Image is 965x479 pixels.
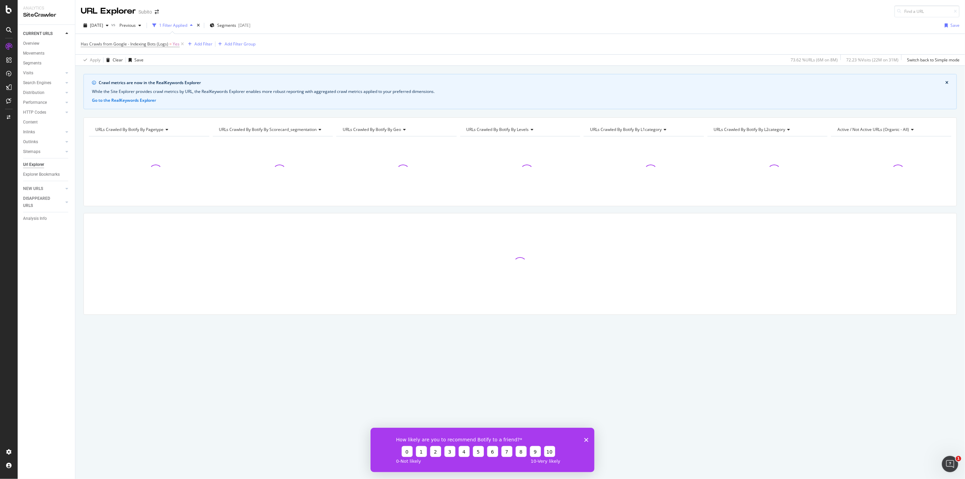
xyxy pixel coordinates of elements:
a: Inlinks [23,129,63,136]
div: Inlinks [23,129,35,136]
span: 2025 Oct. 10th [90,22,103,28]
a: CURRENT URLS [23,30,63,37]
span: Active / Not Active URLs (organic - all) [837,127,909,132]
button: [DATE] [81,20,111,31]
button: Save [942,20,960,31]
div: Add Filter [194,41,212,47]
div: info banner [83,74,957,109]
span: = [169,41,172,47]
button: Go to the RealKeywords Explorer [92,97,156,103]
button: 1 Filter Applied [150,20,195,31]
div: HTTP Codes [23,109,46,116]
h4: URLs Crawled By Botify By levels [465,124,574,135]
div: 1 Filter Applied [159,22,187,28]
button: Add Filter Group [215,40,256,48]
span: URLs Crawled By Botify By l2category [714,127,786,132]
span: URLs Crawled By Botify By geo [343,127,401,132]
span: Previous [117,22,136,28]
div: 72.23 % Visits ( 22M on 31M ) [846,57,898,63]
div: Distribution [23,89,44,96]
div: SiteCrawler [23,11,70,19]
div: Sitemaps [23,148,40,155]
div: Analytics [23,5,70,11]
a: Outlinks [23,138,63,146]
div: While the Site Explorer provides crawl metrics by URL, the RealKeywords Explorer enables more rob... [92,89,948,95]
div: Movements [23,50,44,57]
a: Explorer Bookmarks [23,171,70,178]
div: Save [134,57,144,63]
span: Segments [217,22,236,28]
h4: URLs Crawled By Botify By scorecard_segmentation [218,124,327,135]
a: Segments [23,60,70,67]
div: 73.62 % URLs ( 6M on 8M ) [791,57,838,63]
div: Add Filter Group [225,41,256,47]
a: NEW URLS [23,185,63,192]
a: Movements [23,50,70,57]
div: Clear [113,57,123,63]
a: Content [23,119,70,126]
div: Url Explorer [23,161,44,168]
div: Overview [23,40,39,47]
div: Segments [23,60,41,67]
div: Visits [23,70,33,77]
h4: URLs Crawled By Botify By pagetype [94,124,203,135]
a: Search Engines [23,79,63,87]
button: Switch back to Simple mode [904,55,960,65]
div: CURRENT URLS [23,30,53,37]
div: Search Engines [23,79,51,87]
div: Content [23,119,38,126]
h4: Active / Not Active URLs [836,124,945,135]
div: NEW URLS [23,185,43,192]
a: Url Explorer [23,161,70,168]
a: Visits [23,70,63,77]
div: Crawl metrics are now in the RealKeywords Explorer [99,80,945,86]
iframe: Survey from Botify [371,428,594,472]
span: URLs Crawled By Botify By levels [467,127,529,132]
a: Performance [23,99,63,106]
h4: URLs Crawled By Botify By geo [341,124,451,135]
button: Add Filter [185,40,212,48]
span: URLs Crawled By Botify By l1category [590,127,662,132]
span: URLs Crawled By Botify By pagetype [95,127,164,132]
span: URLs Crawled By Botify By scorecard_segmentation [219,127,317,132]
div: Performance [23,99,47,106]
a: Distribution [23,89,63,96]
div: DISAPPEARED URLS [23,195,57,209]
div: Explorer Bookmarks [23,171,60,178]
span: Yes [173,39,179,49]
div: times [195,22,201,29]
button: close banner [944,78,950,87]
span: 1 [956,456,961,461]
div: Subito [138,8,152,15]
div: Switch back to Simple mode [907,57,960,63]
a: HTTP Codes [23,109,63,116]
div: Analysis Info [23,215,47,222]
button: Clear [103,55,123,65]
h4: URLs Crawled By Botify By l2category [713,124,822,135]
button: Apply [81,55,100,65]
input: Find a URL [894,5,960,17]
div: Save [950,22,960,28]
h4: URLs Crawled By Botify By l1category [589,124,698,135]
button: Save [126,55,144,65]
a: Sitemaps [23,148,63,155]
a: Overview [23,40,70,47]
a: Analysis Info [23,215,70,222]
button: Segments[DATE] [207,20,253,31]
span: vs [111,22,117,27]
button: Previous [117,20,144,31]
div: URL Explorer [81,5,136,17]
